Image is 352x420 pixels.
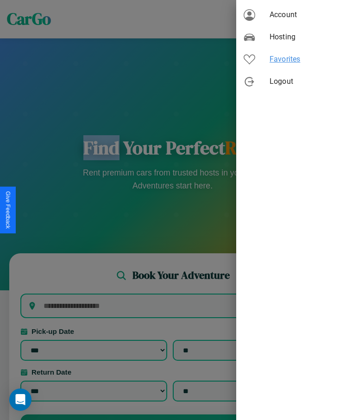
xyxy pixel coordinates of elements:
div: Favorites [236,48,352,70]
div: Account [236,4,352,26]
span: Account [270,9,345,20]
div: Hosting [236,26,352,48]
span: Logout [270,76,345,87]
div: Logout [236,70,352,93]
span: Favorites [270,54,345,65]
div: Give Feedback [5,191,11,229]
div: Open Intercom Messenger [9,389,31,411]
span: Hosting [270,31,345,43]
